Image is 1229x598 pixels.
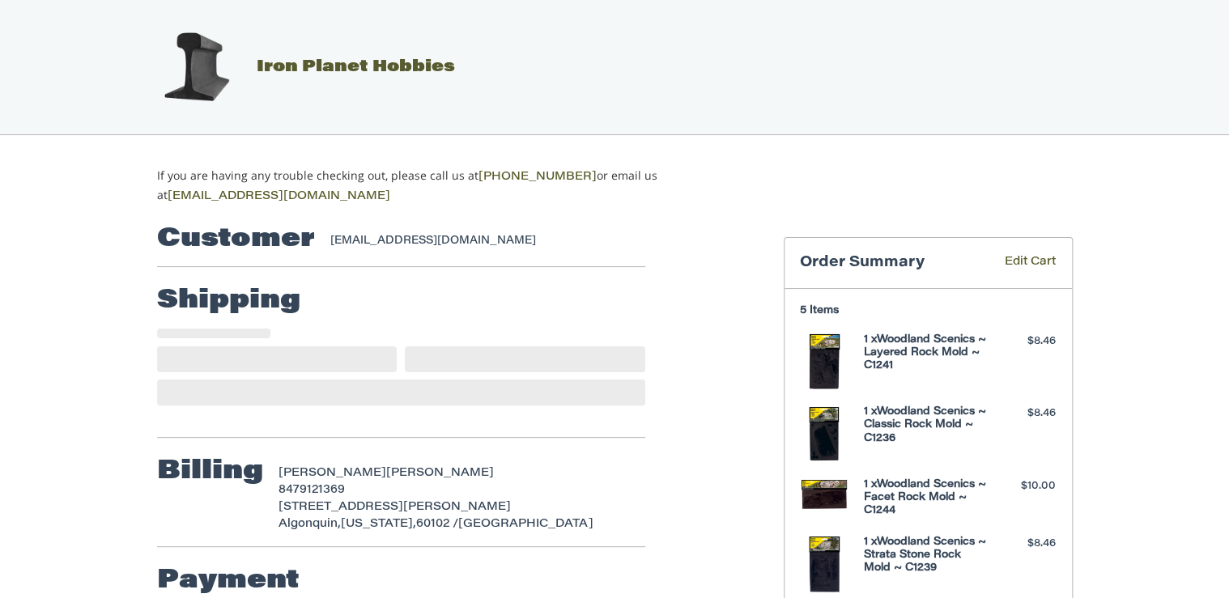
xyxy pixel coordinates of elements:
[864,536,988,575] h4: 1 x Woodland Scenics ~ Strata Stone Rock Mold ~ C1239
[257,59,455,75] span: Iron Planet Hobbies
[155,27,236,108] img: Iron Planet Hobbies
[800,304,1056,317] h3: 5 Items
[992,333,1056,350] div: $8.46
[168,191,390,202] a: [EMAIL_ADDRESS][DOMAIN_NAME]
[864,478,988,518] h4: 1 x Woodland Scenics ~ Facet Rock Mold ~ C1244
[458,519,593,530] span: [GEOGRAPHIC_DATA]
[157,285,300,317] h2: Shipping
[992,536,1056,552] div: $8.46
[279,485,345,496] span: 8479121369
[139,59,455,75] a: Iron Planet Hobbies
[416,519,458,530] span: 60102 /
[279,519,341,530] span: Algonquin,
[157,223,315,256] h2: Customer
[157,456,263,488] h2: Billing
[279,502,511,513] span: [STREET_ADDRESS][PERSON_NAME]
[157,565,300,597] h2: Payment
[981,254,1056,273] a: Edit Cart
[800,254,981,273] h3: Order Summary
[864,333,988,373] h4: 1 x Woodland Scenics ~ Layered Rock Mold ~ C1241
[279,468,386,479] span: [PERSON_NAME]
[864,405,988,445] h4: 1 x Woodland Scenics ~ Classic Rock Mold ~ C1236
[341,519,416,530] span: [US_STATE],
[330,233,629,249] div: [EMAIL_ADDRESS][DOMAIN_NAME]
[992,478,1056,494] div: $10.00
[386,468,494,479] span: [PERSON_NAME]
[992,405,1056,422] div: $8.46
[157,167,708,206] p: If you are having any trouble checking out, please call us at or email us at
[478,172,597,183] a: [PHONE_NUMBER]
